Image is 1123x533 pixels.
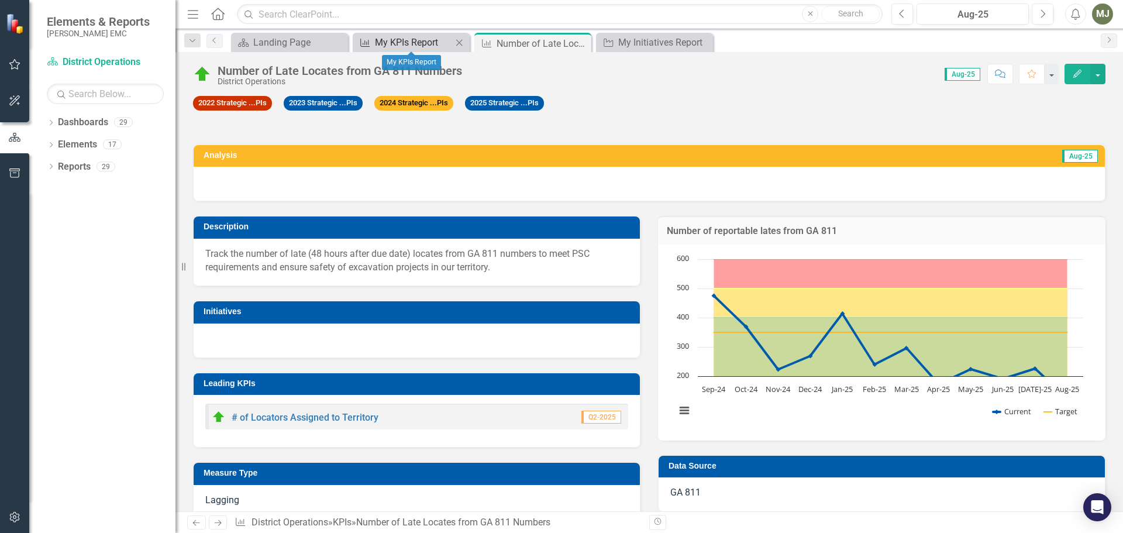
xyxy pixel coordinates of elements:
[712,315,1070,320] g: Yellow-Green, series 3 of 5 with 12 data points.
[873,362,877,367] path: Feb-25, 240. Current.
[969,367,973,372] path: May-25, 224. Current.
[205,248,590,273] span: Track the number of late (48 hours after due date) locates from GA 811 numbers to meet PSC requir...
[670,253,1089,429] svg: Interactive chart
[1033,366,1038,371] path: Jul-25, 226. Current.
[58,160,91,174] a: Reports
[904,346,909,350] path: Mar-25, 296. Current.
[677,311,689,322] text: 400
[677,253,689,263] text: 600
[193,96,272,111] span: 2022 Strategic ...PIs
[917,4,1029,25] button: Aug-25
[1043,406,1078,417] button: Show Target
[97,161,115,171] div: 29
[253,35,345,50] div: Landing Page
[193,65,212,84] img: At Target
[375,35,452,50] div: My KPIs Report
[1062,150,1098,163] span: Aug-25
[669,462,1099,470] h3: Data Source
[712,330,1070,335] g: Target, series 2 of 5. Line with 12 data points.
[712,257,1070,262] g: Upper, series 5 of 5 with 12 data points.
[204,379,634,388] h3: Leading KPIs
[218,77,462,86] div: District Operations
[204,222,634,231] h3: Description
[284,96,363,111] span: 2023 Strategic ...PIs
[114,118,133,128] div: 29
[808,353,813,358] path: Dec-24, 269. Current.
[205,494,239,506] span: Lagging
[838,9,863,18] span: Search
[863,384,886,394] text: Feb-25
[58,116,108,129] a: Dashboards
[840,311,845,316] path: Jan-25, 414. Current.
[103,140,122,150] div: 17
[47,84,164,104] input: Search Below...
[1083,493,1111,521] div: Open Intercom Messenger
[356,35,452,50] a: My KPIs Report
[677,370,689,380] text: 200
[667,226,1097,236] h3: Number of reportable lates from GA 811
[677,282,689,293] text: 500
[744,324,749,329] path: Oct-24, 369. Current.
[237,4,883,25] input: Search ClearPoint...
[712,286,1070,291] g: Red-Yellow, series 4 of 5 with 12 data points.
[1018,384,1052,394] text: [DATE]-25
[618,35,710,50] div: My Initiatives Report
[382,55,441,70] div: My KPIs Report
[1092,4,1113,25] button: MJ
[798,384,822,394] text: Dec-24
[821,6,880,22] button: Search
[702,384,726,394] text: Sep-24
[204,307,634,316] h3: Initiatives
[670,253,1094,429] div: Chart. Highcharts interactive chart.
[831,384,853,394] text: Jan-25
[356,517,550,528] div: Number of Late Locates from GA 811 Numbers
[465,96,544,111] span: 2025 Strategic ...PIs
[991,384,1014,394] text: Jun-25
[47,29,150,38] small: [PERSON_NAME] EMC
[212,410,226,424] img: At Target
[204,469,634,477] h3: Measure Type
[204,151,631,160] h3: Analysis
[676,403,693,419] button: View chart menu, Chart
[234,35,345,50] a: Landing Page
[218,64,462,77] div: Number of Late Locates from GA 811 Numbers
[894,384,919,394] text: Mar-25
[921,8,1025,22] div: Aug-25
[776,367,781,372] path: Nov-24, 223. Current.
[993,406,1031,417] button: Show Current
[1055,384,1079,394] text: Aug-25
[927,384,950,394] text: Apr-25
[47,56,164,69] a: District Operations
[58,138,97,152] a: Elements
[677,341,689,351] text: 300
[333,517,352,528] a: KPIs
[6,13,26,34] img: ClearPoint Strategy
[232,412,378,423] a: # of Locators Assigned to Territory
[581,411,621,424] span: Q2-2025
[47,15,150,29] span: Elements & Reports
[958,384,983,394] text: May-25
[670,486,1093,500] p: GA 811
[235,516,640,529] div: » »
[599,35,710,50] a: My Initiatives Report
[712,293,716,298] path: Sep-24, 475. Current.
[252,517,328,528] a: District Operations
[735,384,758,394] text: Oct-24
[945,68,980,81] span: Aug-25
[374,96,453,111] span: 2024 Strategic ...PIs
[497,36,588,51] div: Number of Late Locates from GA 811 Numbers
[766,384,791,394] text: Nov-24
